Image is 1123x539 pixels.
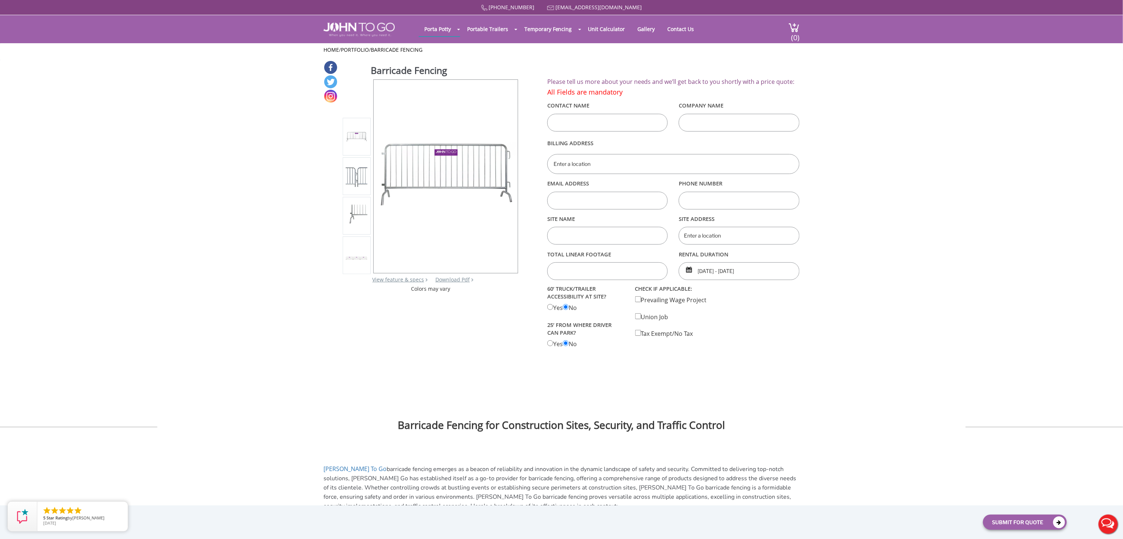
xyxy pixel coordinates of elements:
input: Enter a location [679,227,800,245]
label: 60’ TRUCK/TRAILER ACCESSIBILITY AT SITE? [547,283,624,302]
input: Enter a location [547,154,800,174]
a: Instagram [324,90,337,103]
a: Facebook [324,61,337,74]
img: Mail [547,6,554,10]
li:  [58,506,67,515]
img: cart a [788,23,800,33]
a: Download Pdf [435,276,470,283]
span: (0) [791,27,800,42]
a: Contact Us [662,22,700,36]
li:  [66,506,75,515]
label: check if applicable: [635,283,712,294]
a: Portable Trailers [462,22,514,36]
div: Colors may vary [343,285,519,293]
a: Barricade Fencing [371,46,422,53]
span: Star Rating [47,515,68,521]
h1: Barricade Fencing [371,64,519,79]
div: Prevailing Wage Project Union Job Tax Exempt/No Tax [630,283,718,338]
img: right arrow icon [425,278,428,282]
img: Review Rating [15,509,30,524]
h4: All Fields are mandatory [547,89,800,96]
button: Live Chat [1093,509,1123,539]
a: [PERSON_NAME] To Go [323,465,387,473]
ul: / / [323,46,800,54]
a: [EMAIL_ADDRESS][DOMAIN_NAME] [556,4,642,11]
li:  [73,506,82,515]
label: Phone Number [679,177,800,190]
img: Product [374,128,517,224]
span: [DATE] [43,520,56,526]
h2: Please tell us more about your needs and we’ll get back to you shortly with a price quote: [547,79,800,85]
img: chevron.png [471,278,473,282]
a: [PHONE_NUMBER] [489,4,535,11]
a: View feature & specs [372,276,424,283]
div: Yes No Yes No [542,283,630,348]
img: Product [346,257,367,260]
a: Portfolio [341,46,369,53]
label: Site Name [547,212,668,225]
label: Billing Address [547,134,800,152]
li:  [50,506,59,515]
a: Porta Potty [419,22,456,36]
label: Contact Name [547,99,668,112]
button: Submit For Quote [983,515,1067,530]
span: [PERSON_NAME] [72,515,105,521]
span: by [43,516,122,521]
label: Total linear footage [547,248,668,260]
label: Email Address [547,177,668,190]
a: Home [323,46,339,53]
a: Unit Calculator [583,22,631,36]
label: rental duration [679,248,800,260]
input: Start date | End date [679,262,800,280]
img: JOHN to go [323,23,395,37]
img: Product [346,130,367,144]
label: 25’ from where driver can park? [547,320,624,338]
li:  [42,506,51,515]
label: Company Name [679,99,800,112]
a: Temporary Fencing [519,22,578,36]
img: Call [481,5,487,11]
label: Site Address [679,212,800,225]
span: 5 [43,515,45,521]
img: Product [346,165,367,187]
a: Gallery [632,22,661,36]
a: Twitter [324,75,337,88]
img: Product [346,205,367,226]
